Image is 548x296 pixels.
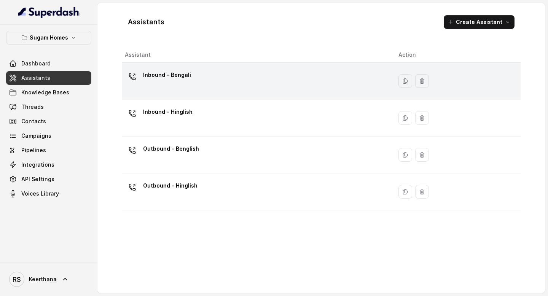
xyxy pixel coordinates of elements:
p: Sugam Homes [30,33,68,42]
span: Campaigns [21,132,51,140]
span: API Settings [21,175,54,183]
p: Inbound - Hinglish [143,106,193,118]
text: RS [13,275,21,283]
a: Pipelines [6,143,91,157]
button: Create Assistant [444,15,515,29]
p: Outbound - Hinglish [143,180,198,192]
a: Keerthana [6,269,91,290]
span: Threads [21,103,44,111]
a: Contacts [6,115,91,128]
a: Knowledge Bases [6,86,91,99]
p: Inbound - Bengali [143,69,191,81]
th: Assistant [122,47,392,63]
img: light.svg [18,6,80,18]
a: Campaigns [6,129,91,143]
span: Integrations [21,161,54,169]
span: Knowledge Bases [21,89,69,96]
a: Dashboard [6,57,91,70]
a: API Settings [6,172,91,186]
span: Assistants [21,74,50,82]
span: Keerthana [29,275,57,283]
a: Assistants [6,71,91,85]
th: Action [392,47,521,63]
h1: Assistants [128,16,164,28]
a: Threads [6,100,91,114]
span: Contacts [21,118,46,125]
p: Outbound - Benglish [143,143,199,155]
button: Sugam Homes [6,31,91,45]
a: Integrations [6,158,91,172]
span: Dashboard [21,60,51,67]
span: Voices Library [21,190,59,197]
span: Pipelines [21,146,46,154]
a: Voices Library [6,187,91,201]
